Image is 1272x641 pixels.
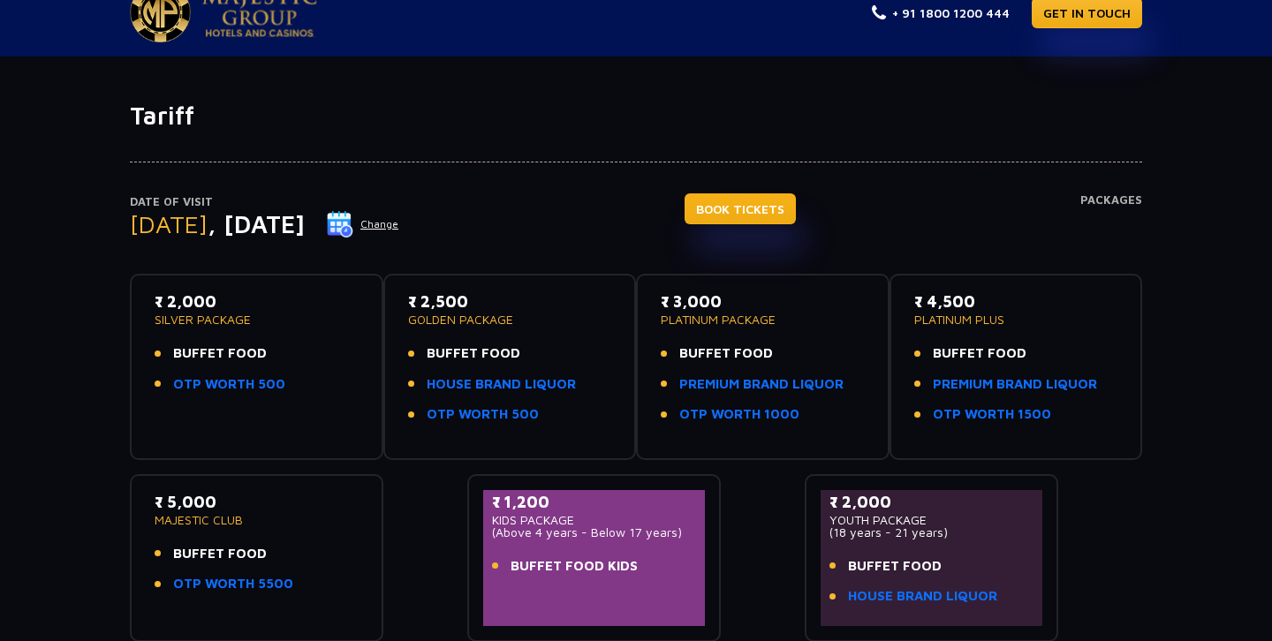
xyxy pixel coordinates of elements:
p: (18 years - 21 years) [829,526,1033,539]
span: BUFFET FOOD [173,343,267,364]
span: BUFFET FOOD KIDS [511,556,638,577]
a: OTP WORTH 500 [427,404,539,425]
p: GOLDEN PACKAGE [408,313,612,326]
p: ₹ 1,200 [492,490,696,514]
a: OTP WORTH 500 [173,374,285,395]
p: ₹ 4,500 [914,290,1118,313]
span: , [DATE] [208,209,305,238]
p: ₹ 2,500 [408,290,612,313]
span: [DATE] [130,209,208,238]
p: PLATINUM PLUS [914,313,1118,326]
a: HOUSE BRAND LIQUOR [848,586,997,607]
p: Date of Visit [130,193,399,211]
span: BUFFET FOOD [173,544,267,564]
span: BUFFET FOOD [848,556,942,577]
p: ₹ 2,000 [829,490,1033,514]
p: (Above 4 years - Below 17 years) [492,526,696,539]
p: ₹ 5,000 [155,490,359,514]
a: BOOK TICKETS [685,193,796,224]
a: OTP WORTH 1500 [933,404,1051,425]
h1: Tariff [130,101,1142,131]
p: KIDS PACKAGE [492,514,696,526]
p: PLATINUM PACKAGE [661,313,865,326]
h4: Packages [1080,193,1142,257]
button: Change [326,210,399,238]
p: MAJESTIC CLUB [155,514,359,526]
p: YOUTH PACKAGE [829,514,1033,526]
span: BUFFET FOOD [427,343,520,364]
p: ₹ 3,000 [661,290,865,313]
span: BUFFET FOOD [933,343,1026,364]
p: ₹ 2,000 [155,290,359,313]
p: SILVER PACKAGE [155,313,359,326]
a: + 91 1800 1200 444 [872,4,1010,22]
a: PREMIUM BRAND LIQUOR [933,374,1097,395]
span: BUFFET FOOD [679,343,773,364]
a: PREMIUM BRAND LIQUOR [679,374,844,395]
a: OTP WORTH 5500 [173,574,293,594]
a: HOUSE BRAND LIQUOR [427,374,576,395]
a: OTP WORTH 1000 [679,404,799,425]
